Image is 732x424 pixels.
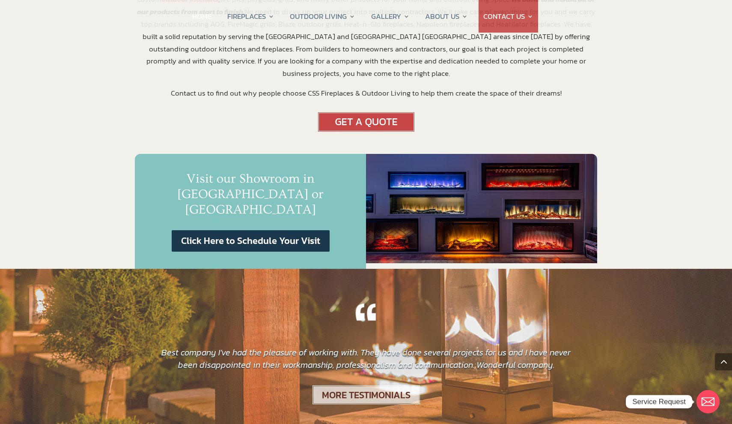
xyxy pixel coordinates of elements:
h2: Visit our Showroom in [GEOGRAPHIC_DATA] or [GEOGRAPHIC_DATA] [152,171,349,222]
a: MORE TESTIMONIALS [312,384,420,406]
a: Email [696,390,720,413]
span: Best company I’ve had the pleasure of working with. They have done several projects for us and I ... [161,346,571,371]
img: GetAQuote_btn [318,112,414,132]
p: Contact us to find out why people choose CSS Fireplaces & Outdoor Living to help them create the ... [135,87,597,99]
a: get a quote for fireplace or outdoor kitchen [318,123,414,135]
img: showroom6 [366,154,597,263]
a: Click Here to Schedule Your Visit [172,230,330,252]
